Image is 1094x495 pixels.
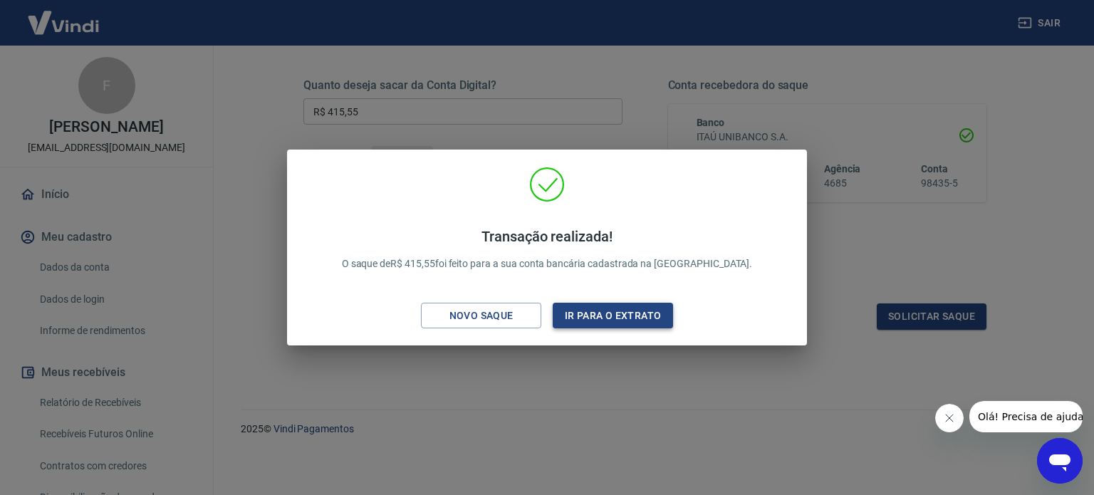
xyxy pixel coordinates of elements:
[432,307,531,325] div: Novo saque
[421,303,541,329] button: Novo saque
[553,303,673,329] button: Ir para o extrato
[342,228,753,245] h4: Transação realizada!
[1037,438,1083,484] iframe: Botão para abrir a janela de mensagens
[969,401,1083,432] iframe: Mensagem da empresa
[342,228,753,271] p: O saque de R$ 415,55 foi feito para a sua conta bancária cadastrada na [GEOGRAPHIC_DATA].
[9,10,120,21] span: Olá! Precisa de ajuda?
[935,404,964,432] iframe: Fechar mensagem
